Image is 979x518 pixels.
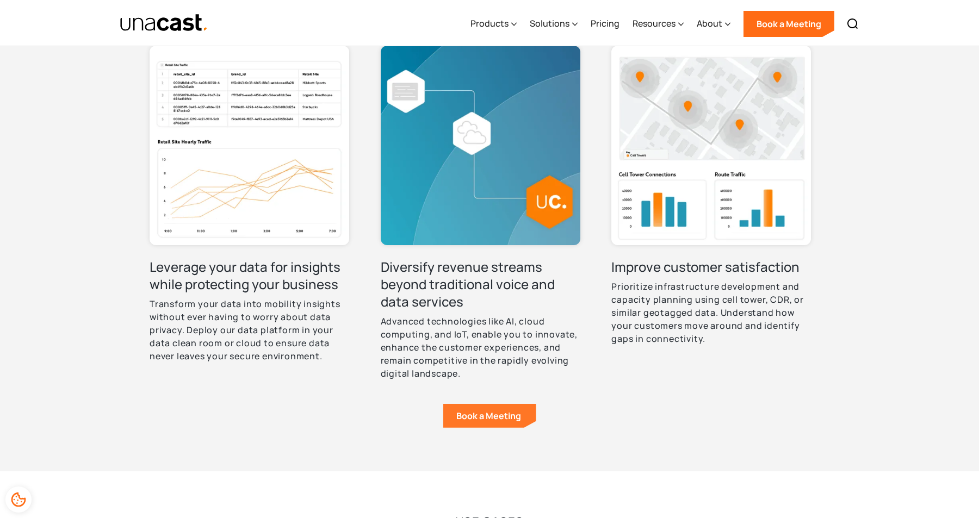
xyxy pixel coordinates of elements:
div: Products [470,17,509,30]
img: Search icon [846,17,859,30]
img: Cell Tower Connections and Route Traffic graph [611,46,811,245]
p: Transform your data into mobility insights without ever having to worry about data privacy. Deplo... [150,297,349,363]
h3: Improve customer satisfaction [611,258,800,276]
a: home [120,14,208,33]
p: Prioritize infrastructure development and capacity planning using cell tower, CDR, or similar geo... [611,280,811,345]
div: Resources [633,17,676,30]
img: Diversify revenue streams [381,46,580,245]
a: Book a Meeting [443,404,536,428]
div: Solutions [530,17,569,30]
div: Cookie Preferences [5,486,32,513]
div: Resources [633,2,684,46]
h3: Diversify revenue streams beyond traditional voice and data services [381,258,580,310]
a: Book a Meeting [743,11,834,37]
img: Unacast text logo [120,14,208,33]
img: Retail Site Traffic and Retail Site Hourly Traffic graph [150,46,349,245]
div: Solutions [530,2,578,46]
div: About [697,17,722,30]
div: Products [470,2,517,46]
div: About [697,2,730,46]
h3: Leverage your data for insights while protecting your business [150,258,349,293]
p: Advanced technologies like AI, cloud computing, and IoT, enable you to innovate, enhance the cust... [381,315,580,380]
a: Pricing [591,2,619,46]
